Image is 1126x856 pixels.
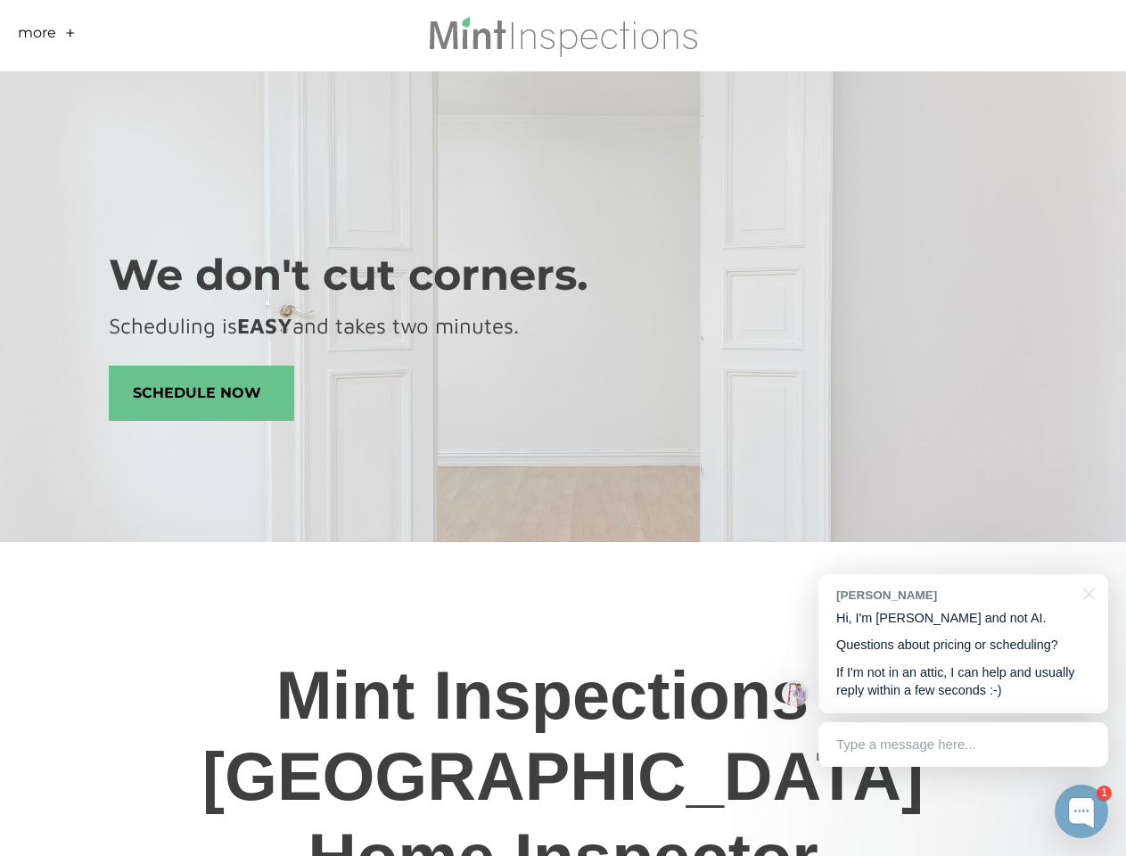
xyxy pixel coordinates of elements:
font: We don't cut corners. [109,249,588,300]
img: Mint Inspections [427,14,699,57]
a: More [18,22,56,50]
div: 1 [1097,786,1112,801]
div: Type a message here... [818,722,1108,767]
a: schedule now [109,366,294,421]
p: Hi, I'm [PERSON_NAME] and not AI. [836,609,1090,628]
img: Josh Molleur [782,680,809,707]
p: If I'm not in an attic, I can help and usually reply within a few seconds :-) [836,663,1090,700]
div: [PERSON_NAME] [836,587,1073,604]
a: + [65,22,76,50]
span: schedule now [110,366,293,420]
p: Questions about pricing or scheduling? [836,636,1090,654]
font: Scheduling is and takes two minutes. [109,313,519,338]
strong: EASY [237,313,292,338]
